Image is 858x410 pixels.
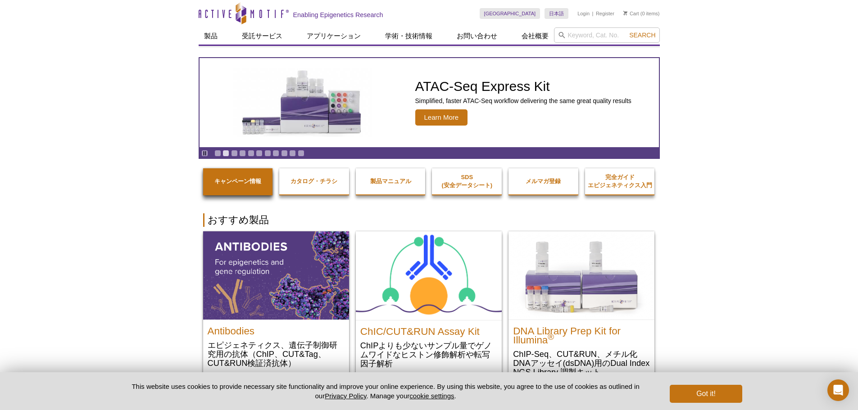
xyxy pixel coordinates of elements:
a: カタログ・チラシ [279,168,349,194]
a: All Antibodies Antibodies エピジェネティクス、遺伝子制御研究用の抗体（ChIP、CUT&Tag、CUT&RUN検証済抗体） [203,231,349,377]
img: Your Cart [623,11,627,15]
h2: Enabling Epigenetics Research [293,11,383,19]
strong: 完全ガイド エピジェネティクス入門 [588,174,652,189]
p: Simplified, faster ATAC-Seq workflow delivering the same great quality results [415,97,631,105]
a: [GEOGRAPHIC_DATA] [480,8,540,19]
a: Cart [623,10,639,17]
button: Search [626,31,658,39]
a: 製品マニュアル [356,168,426,194]
a: 完全ガイドエピジェネティクス入門 [585,164,655,198]
a: DNA Library Prep Kit for Illumina DNA Library Prep Kit for Illumina® ChIP-Seq、CUT&RUN、メチル化DNAアッセイ... [508,231,654,386]
a: Register [596,10,614,17]
a: SDS(安全データシート) [432,164,502,198]
h2: おすすめ製品 [203,213,655,227]
a: アプリケーション [301,27,366,45]
a: Go to slide 11 [298,150,304,157]
a: Go to slide 3 [231,150,238,157]
a: 製品 [199,27,223,45]
a: Go to slide 5 [248,150,254,157]
a: Go to slide 4 [239,150,246,157]
h2: DNA Library Prep Kit for Illumina [513,322,650,345]
li: (0 items) [623,8,660,19]
a: Toggle autoplay [201,150,208,157]
a: 学術・技術情報 [380,27,438,45]
a: Go to slide 9 [281,150,288,157]
article: ATAC-Seq Express Kit [200,58,659,147]
img: ATAC-Seq Express Kit [228,68,377,137]
a: ChIC/CUT&RUN Assay Kit ChIC/CUT&RUN Assay Kit ChIPよりも少ないサンプル量でゲノムワイドなヒストン修飾解析や転写因子解析 [356,231,502,377]
img: DNA Library Prep Kit for Illumina [508,231,654,320]
span: Learn More [415,109,468,126]
a: Go to slide 8 [272,150,279,157]
p: エピジェネティクス、遺伝子制御研究用の抗体（ChIP、CUT&Tag、CUT&RUN検証済抗体） [208,340,345,368]
h2: Antibodies [208,322,345,336]
h2: ATAC-Seq Express Kit [415,80,631,93]
a: メルマガ登録 [508,168,578,194]
span: Search [629,32,655,39]
a: 日本語 [545,8,568,19]
p: This website uses cookies to provide necessary site functionality and improve your online experie... [116,382,655,401]
a: キャンペーン情報 [203,168,273,194]
strong: 製品マニュアル [370,178,411,185]
img: ChIC/CUT&RUN Assay Kit [356,231,502,320]
strong: SDS (安全データシート) [441,174,492,189]
p: ChIP-Seq、CUT&RUN、メチル化DNAアッセイ(dsDNA)用のDual Index NGS Library 調製キット [513,349,650,377]
a: 会社概要 [516,27,554,45]
h2: ChIC/CUT&RUN Assay Kit [360,323,497,336]
a: Go to slide 7 [264,150,271,157]
button: cookie settings [409,392,454,400]
a: Privacy Policy [325,392,366,400]
a: Login [577,10,590,17]
a: Go to slide 2 [222,150,229,157]
input: Keyword, Cat. No. [554,27,660,43]
strong: キャンペーン情報 [214,178,261,185]
div: Open Intercom Messenger [827,379,849,401]
li: | [592,8,594,19]
strong: メルマガ登録 [526,178,561,185]
a: Go to slide 6 [256,150,263,157]
a: 受託サービス [236,27,288,45]
a: ATAC-Seq Express Kit ATAC-Seq Express Kit Simplified, faster ATAC-Seq workflow delivering the sam... [200,58,659,147]
button: Got it! [670,385,742,403]
sup: ® [548,332,554,342]
img: All Antibodies [203,231,349,320]
a: Go to slide 10 [289,150,296,157]
p: ChIPよりも少ないサンプル量でゲノムワイドなヒストン修飾解析や転写因子解析 [360,341,497,368]
a: お問い合わせ [451,27,503,45]
strong: カタログ・チラシ [291,178,337,185]
a: Go to slide 1 [214,150,221,157]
